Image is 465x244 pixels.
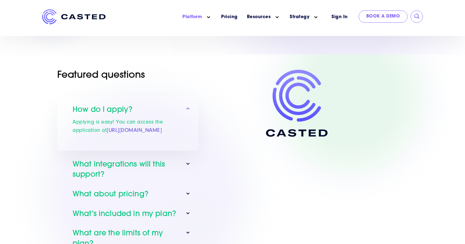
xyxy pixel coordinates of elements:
[182,14,202,20] a: Platform
[57,70,199,81] h3: Featured questions
[73,160,183,180] h4: What integrations will this support?
[73,118,180,134] p: Applying is easy! You can access the application at
[324,10,356,24] a: Sign In
[115,9,324,25] nav: Main menu
[359,10,408,23] a: Book a Demo
[414,14,420,20] input: Submit
[42,9,105,24] img: Casted_Logo_Horizontal_FullColor_PUR_BLUE
[107,127,162,133] a: [URL][DOMAIN_NAME]
[73,209,183,220] h4: What's included in my plan?
[73,105,180,116] h4: How do I apply?
[73,190,183,200] h4: What about pricing?
[247,14,271,20] a: Resources
[290,14,309,20] a: Strategy
[221,14,238,20] a: Pricing
[266,70,328,137] img: casted-logo-email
